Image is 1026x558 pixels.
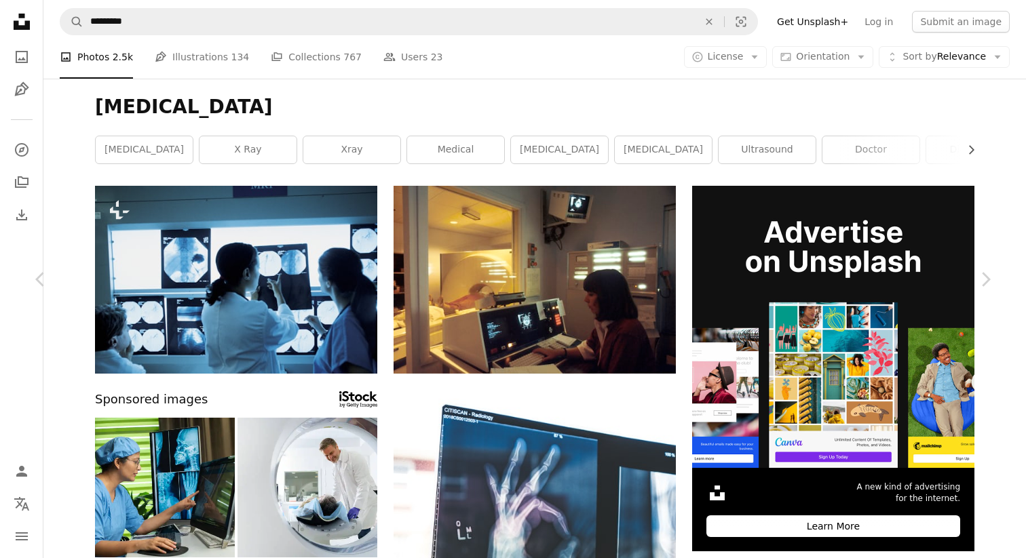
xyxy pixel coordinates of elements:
div: Learn More [706,515,960,537]
img: file-1636576776643-80d394b7be57image [692,186,974,468]
button: Sort byRelevance [879,46,1010,68]
a: A new kind of advertisingfor the internet.Learn More [692,186,974,551]
img: file-1631306537910-2580a29a3cfcimage [706,482,728,504]
a: woman in red shirt sitting in front of computer [394,273,676,285]
span: Sort by [902,51,936,62]
button: Submit an image [912,11,1010,33]
img: Female nurse analyzing x-ray at desk in hospital [95,418,235,557]
span: A new kind of advertising for the internet. [856,481,960,504]
a: [MEDICAL_DATA] [96,136,193,163]
a: Collections [8,169,35,196]
img: woman in red shirt sitting in front of computer [394,186,676,374]
a: Collections 767 [271,35,362,79]
a: a group of doctors looking at mri images [95,273,377,285]
a: Download History [8,201,35,228]
span: 767 [343,49,362,64]
span: 23 [431,49,443,64]
a: doctor [822,136,919,163]
a: [MEDICAL_DATA] [511,136,608,163]
a: Get Unsplash+ [769,11,856,33]
a: x ray [199,136,297,163]
a: ultrasound [719,136,816,163]
span: Orientation [796,51,850,62]
a: medical [407,136,504,163]
button: Clear [694,9,724,35]
button: License [684,46,767,68]
a: Log in [856,11,901,33]
span: 134 [231,49,250,64]
button: Visual search [725,9,757,35]
button: Menu [8,523,35,550]
button: scroll list to the right [959,136,974,163]
img: a group of doctors looking at mri images [95,186,377,374]
a: Illustrations 134 [155,35,249,79]
h1: [MEDICAL_DATA] [95,95,974,119]
img: Doctor and female patient in the room of computed tomography at hospital. Healthcare concept [237,418,377,557]
span: License [708,51,744,62]
a: [MEDICAL_DATA] [615,136,712,163]
a: Illustrations [8,76,35,103]
a: Photos [8,43,35,71]
form: Find visuals sitewide [60,8,758,35]
a: xray [303,136,400,163]
a: diagnostic [926,136,1023,163]
button: Language [8,490,35,517]
a: Explore [8,136,35,163]
button: Search Unsplash [60,9,83,35]
span: Relevance [902,50,986,64]
span: Sponsored images [95,390,208,410]
a: Next [945,214,1026,344]
a: Log in / Sign up [8,458,35,485]
a: Users 23 [383,35,443,79]
button: Orientation [772,46,873,68]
